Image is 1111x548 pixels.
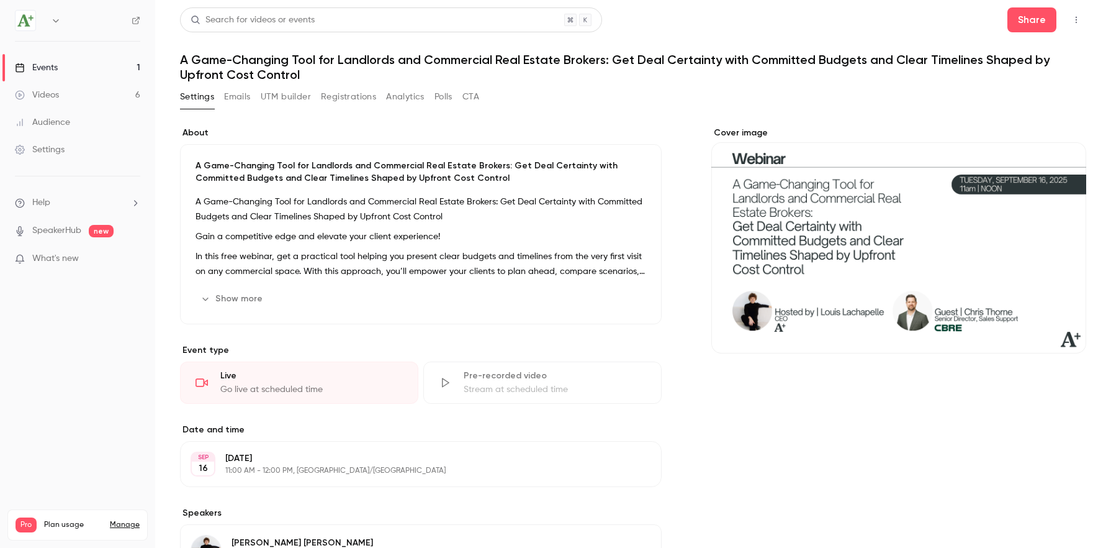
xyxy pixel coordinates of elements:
[192,453,214,462] div: SEP
[180,507,662,519] label: Speakers
[180,52,1086,82] h1: A Game-Changing Tool for Landlords and Commercial Real Estate Brokers: Get Deal Certainty with Co...
[196,160,646,185] p: A Game-Changing Tool for Landlords and Commercial Real Estate Brokers: Get Deal Certainty with Co...
[180,87,214,107] button: Settings
[711,127,1086,139] label: Cover image
[32,196,50,209] span: Help
[711,127,1086,354] section: Cover image
[462,87,479,107] button: CTA
[180,127,662,139] label: About
[15,144,65,156] div: Settings
[89,225,114,237] span: new
[44,520,102,530] span: Plan usage
[125,253,140,265] iframe: Noticeable Trigger
[321,87,376,107] button: Registrations
[220,370,403,382] div: Live
[180,362,418,404] div: LiveGo live at scheduled time
[32,252,79,265] span: What's new
[434,87,452,107] button: Polls
[196,194,646,224] p: A Game-Changing Tool for Landlords and Commercial Real Estate Brokers: Get Deal Certainty with Co...
[15,116,70,129] div: Audience
[16,518,37,532] span: Pro
[191,14,315,27] div: Search for videos or events
[464,383,646,396] div: Stream at scheduled time
[386,87,425,107] button: Analytics
[261,87,311,107] button: UTM builder
[196,229,646,244] p: Gain a competitive edge and elevate your client experience!
[196,289,270,309] button: Show more
[423,362,662,404] div: Pre-recorded videoStream at scheduled time
[15,89,59,101] div: Videos
[224,87,250,107] button: Emails
[180,424,662,436] label: Date and time
[1007,7,1056,32] button: Share
[15,196,140,209] li: help-dropdown-opener
[196,249,646,279] p: In this free webinar, get a practical tool helping you present clear budgets and timelines from t...
[225,466,596,476] p: 11:00 AM - 12:00 PM, [GEOGRAPHIC_DATA]/[GEOGRAPHIC_DATA]
[225,452,596,465] p: [DATE]
[199,462,208,475] p: 16
[110,520,140,530] a: Manage
[32,224,81,237] a: SpeakerHub
[180,344,662,357] p: Event type
[15,62,58,74] div: Events
[464,370,646,382] div: Pre-recorded video
[220,383,403,396] div: Go live at scheduled time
